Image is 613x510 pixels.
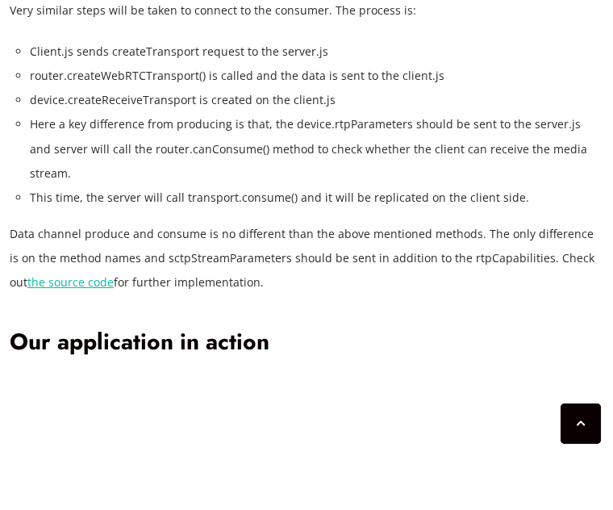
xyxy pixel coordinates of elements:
[30,88,603,112] li: device.createReceiveTransport is created on the client.js
[10,328,603,357] h2: Our application in action
[30,112,603,185] li: Here a key difference from producing is that, the device.rtpParameters should be sent to the serv...
[27,274,114,290] a: the source code
[10,222,603,295] p: Data channel produce and consume is no different than the above mentioned methods. The only diffe...
[30,186,603,210] li: This time, the server will call transport.consume() and it will be replicated on the client side.
[30,64,603,88] li: router.createWebRTCTransport() is called and the data is sent to the client.js
[30,40,603,64] li: Client.js sends createTransport request to the server.js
